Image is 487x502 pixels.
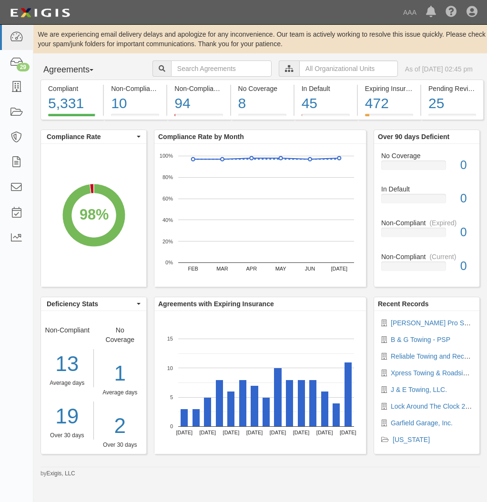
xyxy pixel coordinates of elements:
button: Compliance Rate [41,130,146,143]
div: Non-Compliant [41,325,94,440]
div: 472 [365,93,413,114]
div: Non-Compliant [374,252,479,261]
div: 0 [453,258,479,275]
div: 0 [453,190,479,207]
text: [DATE] [223,430,240,435]
text: [DATE] [176,430,193,435]
div: (Expired) [429,218,457,228]
div: No Coverage [374,151,479,161]
text: 40% [162,217,173,222]
text: [DATE] [316,430,333,435]
span: Compliance Rate [47,132,134,141]
svg: A chart. [154,144,366,287]
text: APR [246,266,257,271]
text: [DATE] [200,430,216,435]
img: logo-5460c22ac91f19d4615b14bd174203de0afe785f0fc80cf4dbbc73dc1793850b.png [7,4,73,21]
a: [PERSON_NAME] Pro Services [391,319,485,327]
button: Agreements [41,60,112,80]
a: [US_STATE] [393,436,430,443]
text: 10 [167,365,173,371]
a: No Coverage0 [381,151,472,185]
a: No Coverage8 [231,114,294,121]
text: [DATE] [246,430,263,435]
b: Agreements with Expiring Insurance [158,300,274,308]
div: 45 [302,93,350,114]
text: MAY [275,266,287,271]
a: Compliant5,331 [41,114,103,121]
text: JUN [305,266,315,271]
div: 94 [174,93,223,114]
a: Non-Compliant94 [167,114,230,121]
div: In Default [374,184,479,194]
input: Search Agreements [171,60,272,77]
div: Compliant [48,84,96,93]
a: 2 [101,411,140,441]
text: [DATE] [340,430,356,435]
div: In Default [302,84,350,93]
a: Pending Review25 [421,114,484,121]
a: Garfield Garage, Inc. [391,419,453,427]
text: 15 [167,336,173,341]
text: 20% [162,238,173,244]
small: by [41,470,75,478]
a: In Default45 [294,114,357,121]
div: Non-Compliant (Current) [111,84,159,93]
text: [DATE] [293,430,310,435]
text: MAR [216,266,228,271]
text: 5 [170,394,173,400]
div: 29 [17,63,30,71]
a: J & E Towing, LLC. [391,386,447,393]
a: Non-Compliant(Current)0 [381,252,472,279]
a: Expiring Insurance472 [358,114,420,121]
div: We are experiencing email delivery delays and apologize for any inconvenience. Our team is active... [33,30,487,49]
b: Over 90 days Deficient [378,133,449,141]
div: Over 30 days [101,441,140,449]
text: [DATE] [331,266,348,271]
text: 80% [162,174,173,180]
div: 8 [238,93,286,114]
span: Deficiency Stats [47,299,134,309]
div: 1 [101,359,140,389]
div: Pending Review [428,84,476,93]
div: Non-Compliant [374,218,479,228]
svg: A chart. [41,144,146,287]
text: 0% [165,260,173,265]
text: 0 [170,423,173,429]
input: All Organizational Units [299,60,398,77]
div: 0 [453,224,479,241]
svg: A chart. [154,311,366,454]
div: No Coverage [94,325,147,449]
div: Expiring Insurance [365,84,413,93]
button: Deficiency Stats [41,297,146,311]
div: 5,331 [48,93,96,114]
a: 19 [41,402,93,432]
div: (Current) [429,252,456,261]
a: B & G Towing - PSP [391,336,450,343]
div: Non-Compliant (Expired) [174,84,223,93]
b: Compliance Rate by Month [158,133,244,141]
div: No Coverage [238,84,286,93]
a: AAA [398,3,421,22]
div: Average days [101,389,140,397]
a: In Default0 [381,184,472,218]
div: 98% [80,204,109,225]
div: As of [DATE] 02:45 pm [405,64,473,74]
text: [DATE] [270,430,286,435]
div: 25 [428,93,476,114]
a: Exigis, LLC [47,470,75,477]
div: 13 [41,349,93,379]
text: 60% [162,196,173,201]
b: Recent Records [378,300,429,308]
a: Non-Compliant(Expired)0 [381,218,472,252]
div: Over 30 days [41,432,93,440]
div: 10 [111,93,159,114]
text: 100% [160,153,173,159]
div: Average days [41,379,93,387]
i: Help Center - Complianz [446,7,457,18]
text: FEB [188,266,198,271]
